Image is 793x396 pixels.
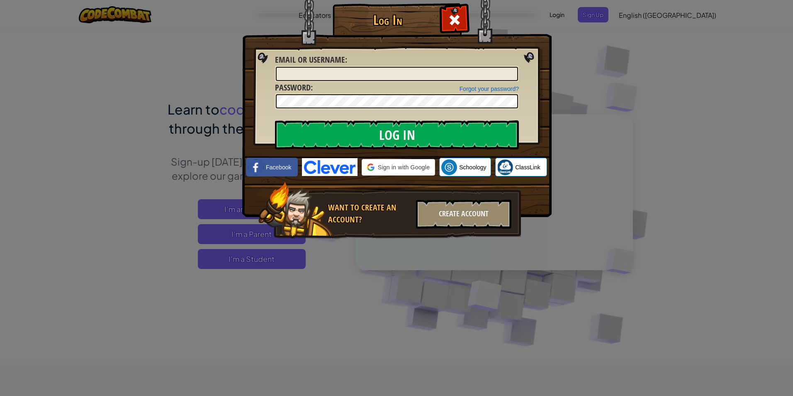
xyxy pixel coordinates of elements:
[302,158,358,176] img: clever-logo-blue.png
[497,159,513,175] img: classlink-logo-small.png
[275,54,347,66] label: :
[416,200,511,229] div: Create Account
[459,163,486,171] span: Schoology
[362,159,435,176] div: Sign in with Google
[275,82,311,93] span: Password
[515,163,540,171] span: ClassLink
[275,54,345,65] span: Email or Username
[335,13,440,27] h1: Log In
[460,86,519,92] a: Forgot your password?
[441,159,457,175] img: schoology.png
[275,120,519,149] input: Log In
[248,159,264,175] img: facebook_small.png
[328,202,411,225] div: Want to create an account?
[378,163,430,171] span: Sign in with Google
[275,82,313,94] label: :
[266,163,291,171] span: Facebook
